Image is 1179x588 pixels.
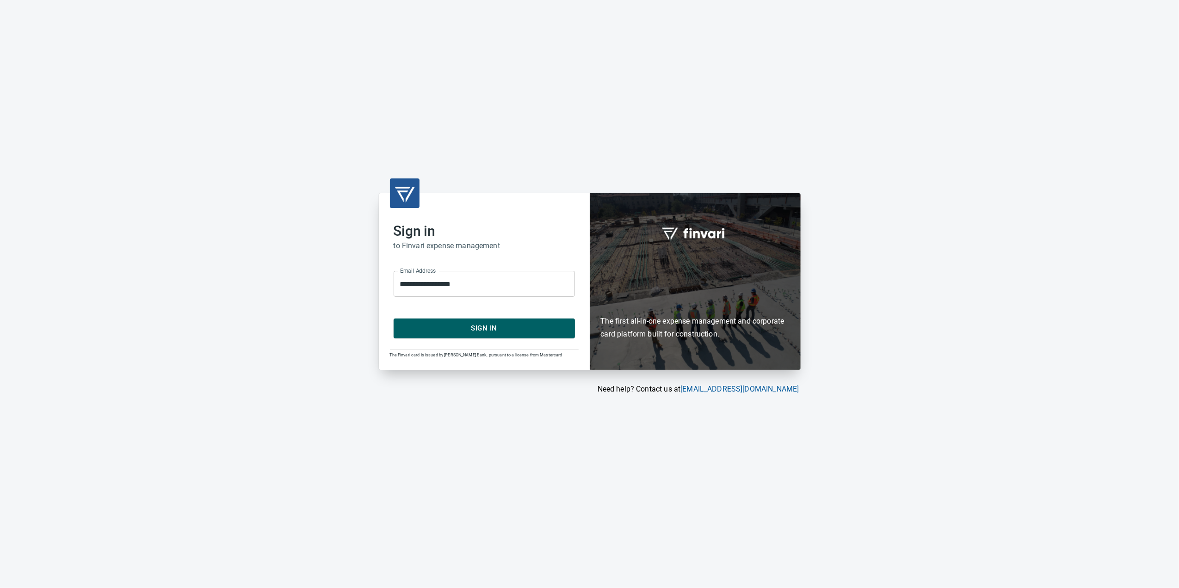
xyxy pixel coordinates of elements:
[601,261,790,341] h6: The first all-in-one expense management and corporate card platform built for construction.
[590,193,801,369] div: Finvari
[394,239,575,252] h6: to Finvari expense management
[680,385,799,393] a: [EMAIL_ADDRESS][DOMAIN_NAME]
[394,318,575,338] button: Sign In
[379,384,799,395] p: Need help? Contact us at
[404,322,565,334] span: Sign In
[390,353,562,357] span: The Finvari card is issued by [PERSON_NAME] Bank, pursuant to a license from Mastercard
[394,182,416,204] img: transparent_logo.png
[660,222,730,244] img: fullword_logo_white.png
[394,223,575,239] h2: Sign in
